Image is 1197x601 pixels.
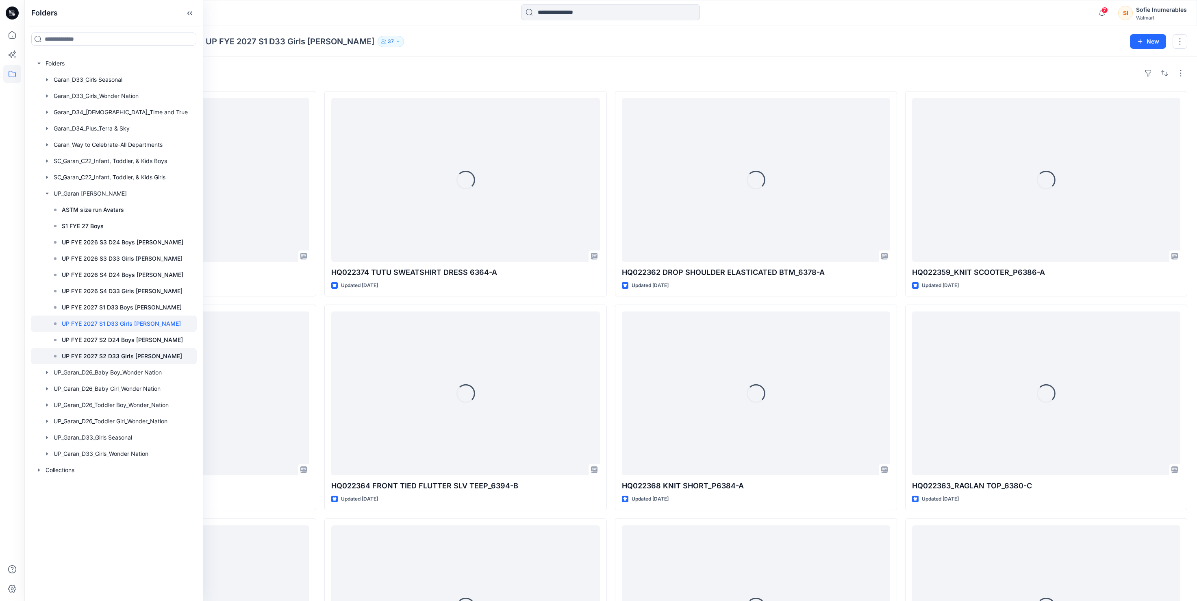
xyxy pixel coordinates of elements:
button: 37 [378,36,404,47]
p: HQ022374 TUTU SWEATSHIRT DRESS 6364-A [331,267,600,278]
span: 7 [1101,7,1108,13]
p: ASTM size run Avatars [62,205,124,215]
p: Updated [DATE] [341,495,378,503]
p: S1 FYE 27 Boys [62,221,104,231]
p: HQ022362 DROP SHOULDER ELASTICATED BTM_6378-A [622,267,890,278]
p: UP FYE 2026 S3 D33 Girls [PERSON_NAME] [62,254,182,263]
p: 37 [388,37,394,46]
div: Sofie Inumerables [1136,5,1187,15]
p: Updated [DATE] [341,281,378,290]
p: UP FYE 2027 S2 D33 Girls [PERSON_NAME] [62,351,182,361]
p: HQ022359_KNIT SCOOTER_P6386-A [912,267,1180,278]
p: UP FYE 2026 S3 D24 Boys [PERSON_NAME] [62,237,183,247]
p: HQ022368 KNIT SHORT_P6384-A [622,480,890,492]
p: UP FYE 2027 S1 D33 Boys [PERSON_NAME] [62,303,182,312]
p: UP FYE 2026 S4 D33 Girls [PERSON_NAME] [62,286,182,296]
div: Walmart [1136,15,1187,21]
button: New [1130,34,1166,49]
p: Updated [DATE] [922,281,959,290]
p: UP FYE 2027 S1 D33 Girls [PERSON_NAME] [206,36,374,47]
p: Updated [DATE] [632,281,669,290]
p: Updated [DATE] [922,495,959,503]
p: Updated [DATE] [632,495,669,503]
p: HQ022364 FRONT TIED FLUTTER SLV TEEP_6394-B [331,480,600,492]
p: UP FYE 2026 S4 D24 Boys [PERSON_NAME] [62,270,183,280]
p: UP FYE 2027 S1 D33 Girls [PERSON_NAME] [62,319,181,329]
p: UP FYE 2027 S2 D24 Boys [PERSON_NAME] [62,335,183,345]
div: SI [1118,6,1133,20]
p: HQ022363_RAGLAN TOP_6380-C [912,480,1180,492]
